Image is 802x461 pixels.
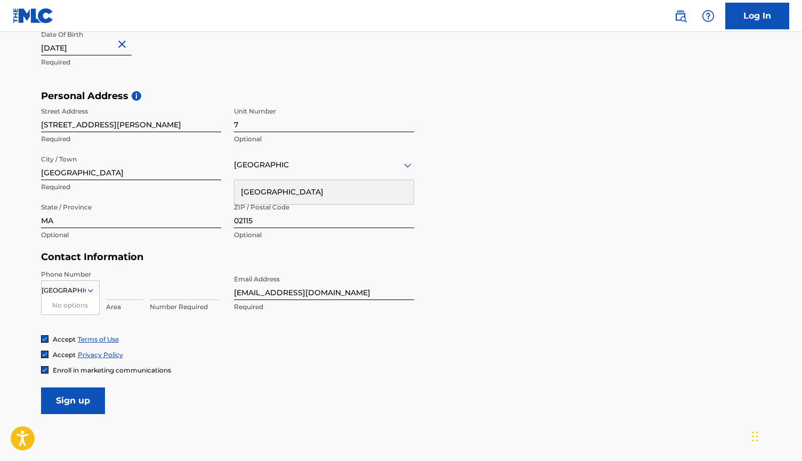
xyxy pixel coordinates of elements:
h5: Personal Address [41,90,762,102]
span: i [132,91,141,101]
a: Public Search [670,5,691,27]
p: Number Required [150,302,219,312]
input: Sign up [41,387,105,414]
p: Optional [41,230,221,240]
div: No options [42,296,99,314]
p: Optional [234,134,414,144]
p: Required [41,134,221,144]
img: checkbox [42,351,48,358]
img: checkbox [42,336,48,342]
p: Required [41,58,221,67]
p: Optional [234,230,414,240]
p: Required [234,302,414,312]
span: Accept [53,335,76,343]
iframe: Chat Widget [749,410,802,461]
a: Log In [725,3,789,29]
a: Terms of Use [78,335,119,343]
div: Help [698,5,719,27]
div: Drag [752,420,758,452]
img: checkbox [42,367,48,373]
p: Required [41,182,221,192]
div: [GEOGRAPHIC_DATA] [234,180,414,204]
img: help [702,10,715,22]
button: Close [116,28,132,61]
img: search [674,10,687,22]
img: MLC Logo [13,8,54,23]
span: Accept [53,351,76,359]
a: Privacy Policy [78,351,123,359]
h5: Contact Information [41,251,414,263]
span: Enroll in marketing communications [53,366,171,374]
p: Area [106,302,143,312]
